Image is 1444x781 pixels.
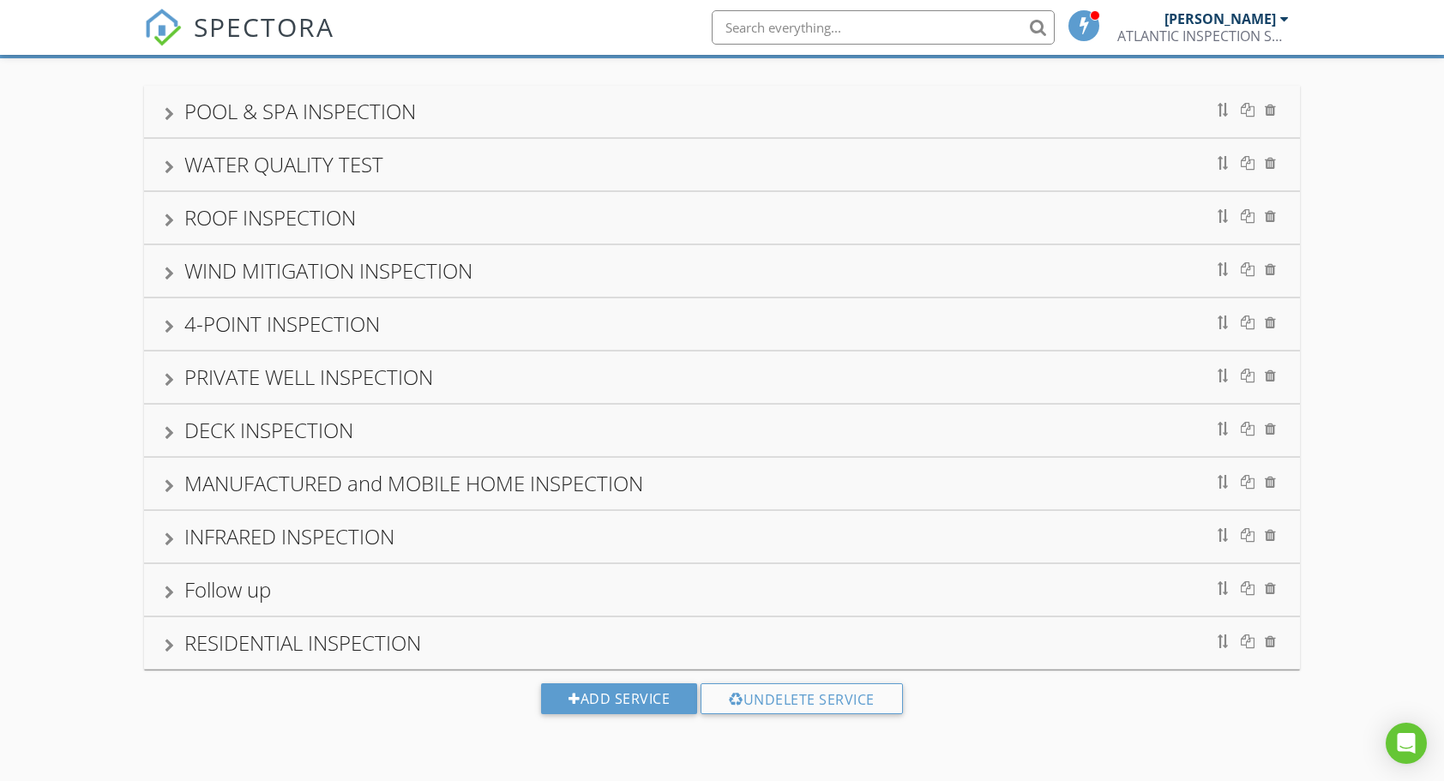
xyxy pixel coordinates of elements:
[144,23,334,59] a: SPECTORA
[184,522,394,550] div: INFRARED INSPECTION
[144,9,182,46] img: The Best Home Inspection Software - Spectora
[184,363,433,391] div: PRIVATE WELL INSPECTION
[184,309,380,338] div: 4-POINT INSPECTION
[184,256,472,285] div: WIND MITIGATION INSPECTION
[184,97,416,125] div: POOL & SPA INSPECTION
[184,416,353,444] div: DECK INSPECTION
[1164,10,1276,27] div: [PERSON_NAME]
[712,10,1055,45] input: Search everything...
[184,575,271,604] div: Follow up
[541,683,697,714] div: Add Service
[194,9,334,45] span: SPECTORA
[1386,723,1427,764] div: Open Intercom Messenger
[184,203,356,231] div: ROOF INSPECTION
[701,683,903,714] div: Undelete Service
[184,469,643,497] div: MANUFACTURED and MOBILE HOME INSPECTION
[184,628,421,657] div: RESIDENTIAL INSPECTION
[1117,27,1289,45] div: ATLANTIC INSPECTION SERVICES, LLC
[184,150,383,178] div: WATER QUALITY TEST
